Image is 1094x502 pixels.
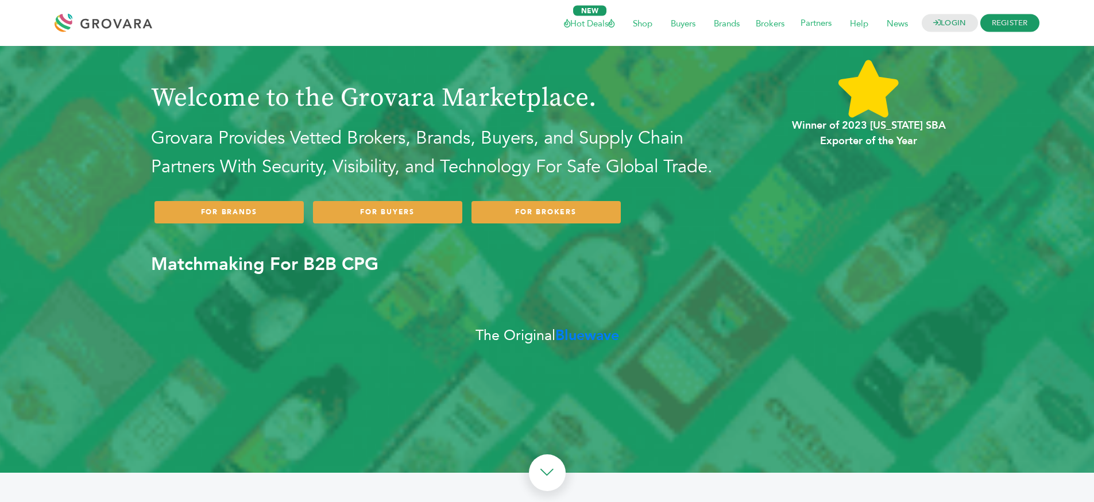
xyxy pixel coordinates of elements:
[556,12,623,34] span: Hot Deals
[625,12,660,34] span: Shop
[922,14,978,32] a: LOGIN
[792,118,946,148] b: Winner of 2023 [US_STATE] SBA Exporter of the Year
[706,12,748,34] span: Brands
[471,201,621,223] a: FOR BROKERS
[151,252,378,276] b: Matchmaking For B2B CPG
[793,9,840,37] span: Partners
[555,326,619,345] b: Bluewave
[663,17,703,29] a: Buyers
[706,17,748,29] a: Brands
[455,305,639,367] div: The Original
[556,17,623,29] a: Hot Deals
[625,17,660,29] a: Shop
[879,17,916,29] a: News
[313,201,462,223] a: FOR BUYERS
[151,52,732,114] h1: Welcome to the Grovara Marketplace.
[151,124,732,181] h2: Grovara Provides Vetted Brokers, Brands, Buyers, and Supply Chain Partners With Security, Visibil...
[748,17,793,29] a: Brokers
[154,201,304,223] a: FOR BRANDS
[980,14,1039,32] span: REGISTER
[842,17,876,29] a: Help
[879,12,916,34] span: News
[663,12,703,34] span: Buyers
[748,12,793,34] span: Brokers
[842,12,876,34] span: Help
